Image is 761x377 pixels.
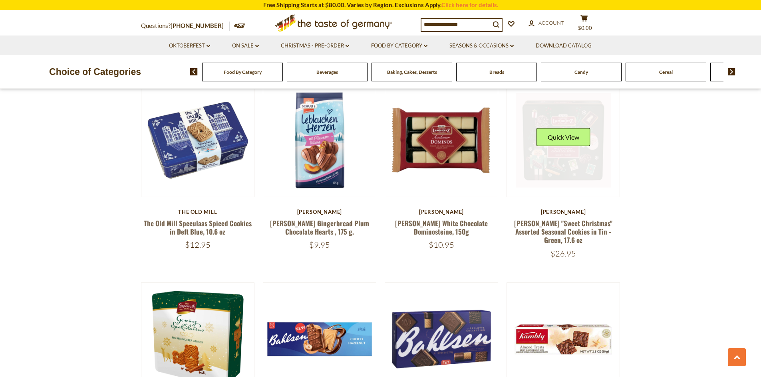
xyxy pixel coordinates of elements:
img: Lambertz "Sweet Christmas" Assorted Seasonal Cookies in Tin - Green, 17.6 oz [507,84,620,197]
span: $9.95 [309,240,330,250]
img: The Old Mill Speculaas Spiced Cookies in Deft Blue, 10.6 oz [141,84,254,197]
img: Lambertz White Chocolate Dominosteine, 150g [385,84,498,197]
a: On Sale [232,41,259,50]
div: [PERSON_NAME] [263,209,377,215]
a: The Old Mill Speculaas Spiced Cookies in Deft Blue, 10.6 oz [144,218,252,237]
a: Oktoberfest [169,41,210,50]
span: Account [538,20,564,26]
a: Download Catalog [536,41,592,50]
div: [PERSON_NAME] [507,209,620,215]
a: Baking, Cakes, Desserts [387,69,437,75]
button: Quick View [536,128,590,146]
a: Click here for details. [441,1,498,8]
a: [PERSON_NAME] White Chocolate Dominosteine, 150g [395,218,488,237]
div: The Old Mill [141,209,255,215]
span: $26.95 [550,249,576,259]
a: Candy [574,69,588,75]
img: next arrow [728,68,735,75]
a: [PHONE_NUMBER] [171,22,224,29]
a: [PERSON_NAME] Gingerbread Plum Chocolate Hearts , 175 g. [270,218,369,237]
a: [PERSON_NAME] "Sweet Christmas" Assorted Seasonal Cookies in Tin - Green, 17.6 oz [514,218,612,245]
a: Beverages [316,69,338,75]
a: Breads [489,69,504,75]
a: Food By Category [224,69,262,75]
div: [PERSON_NAME] [385,209,499,215]
a: Christmas - PRE-ORDER [281,41,349,50]
span: $12.95 [185,240,211,250]
a: Account [529,19,564,28]
span: $0.00 [578,25,592,31]
a: Seasons & Occasions [449,41,514,50]
span: $10.95 [429,240,454,250]
img: previous arrow [190,68,198,75]
a: Food By Category [371,41,427,50]
p: Questions? [141,21,230,31]
button: $0.00 [572,14,596,34]
a: Cereal [659,69,673,75]
img: Schulte Gingerbread Plum Chocolate Hearts , 175 g. [263,84,376,197]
